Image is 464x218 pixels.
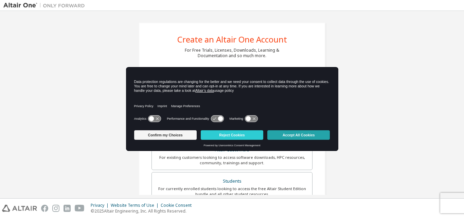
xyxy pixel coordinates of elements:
img: Altair One [3,2,88,9]
div: Cookie Consent [161,203,196,208]
img: linkedin.svg [64,205,71,212]
div: Create an Altair One Account [177,35,287,44]
div: Website Terms of Use [111,203,161,208]
img: altair_logo.svg [2,205,37,212]
div: Privacy [91,203,111,208]
div: For currently enrolled students looking to access the free Altair Student Edition bundle and all ... [156,186,308,197]
div: For Free Trials, Licenses, Downloads, Learning & Documentation and so much more. [185,48,279,58]
p: © 2025 Altair Engineering, Inc. All Rights Reserved. [91,208,196,214]
div: For existing customers looking to access software downloads, HPC resources, community, trainings ... [156,155,308,166]
div: Students [156,177,308,186]
img: instagram.svg [52,205,59,212]
img: youtube.svg [75,205,85,212]
img: facebook.svg [41,205,48,212]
